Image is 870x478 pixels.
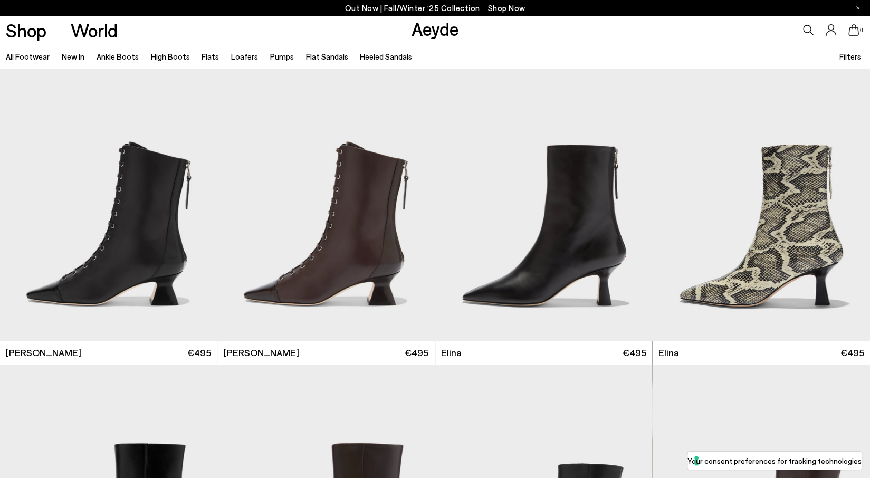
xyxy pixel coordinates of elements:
[653,68,870,341] img: Elina Ankle Boots
[217,68,435,341] div: 1 / 6
[345,2,525,15] p: Out Now | Fall/Winter ‘25 Collection
[6,52,50,61] a: All Footwear
[217,68,434,341] a: Next slide Previous slide
[6,21,46,40] a: Shop
[859,27,864,33] span: 0
[622,346,646,359] span: €495
[217,341,434,365] a: [PERSON_NAME] €495
[687,455,862,466] label: Your consent preferences for tracking technologies
[231,52,258,61] a: Loafers
[6,346,81,359] span: [PERSON_NAME]
[435,68,653,341] img: Elina Ankle Boots
[224,346,299,359] span: [PERSON_NAME]
[270,52,294,61] a: Pumps
[848,24,859,36] a: 0
[97,52,139,61] a: Ankle Boots
[435,68,652,341] a: Next slide Previous slide
[441,346,462,359] span: Elina
[71,21,118,40] a: World
[839,52,861,61] span: Filters
[306,52,348,61] a: Flat Sandals
[62,52,84,61] a: New In
[411,17,458,40] a: Aeyde
[435,341,652,365] a: Elina €495
[151,52,190,61] a: High Boots
[435,68,653,341] div: 1 / 6
[217,68,435,341] img: Gwen Lace-Up Boots
[840,346,864,359] span: €495
[187,346,211,359] span: €495
[202,52,219,61] a: Flats
[687,452,862,470] button: Your consent preferences for tracking technologies
[360,52,412,61] a: Heeled Sandals
[658,346,679,359] span: Elina
[488,3,525,13] span: Navigate to /collections/new-in
[405,346,428,359] span: €495
[653,341,870,365] a: Elina €495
